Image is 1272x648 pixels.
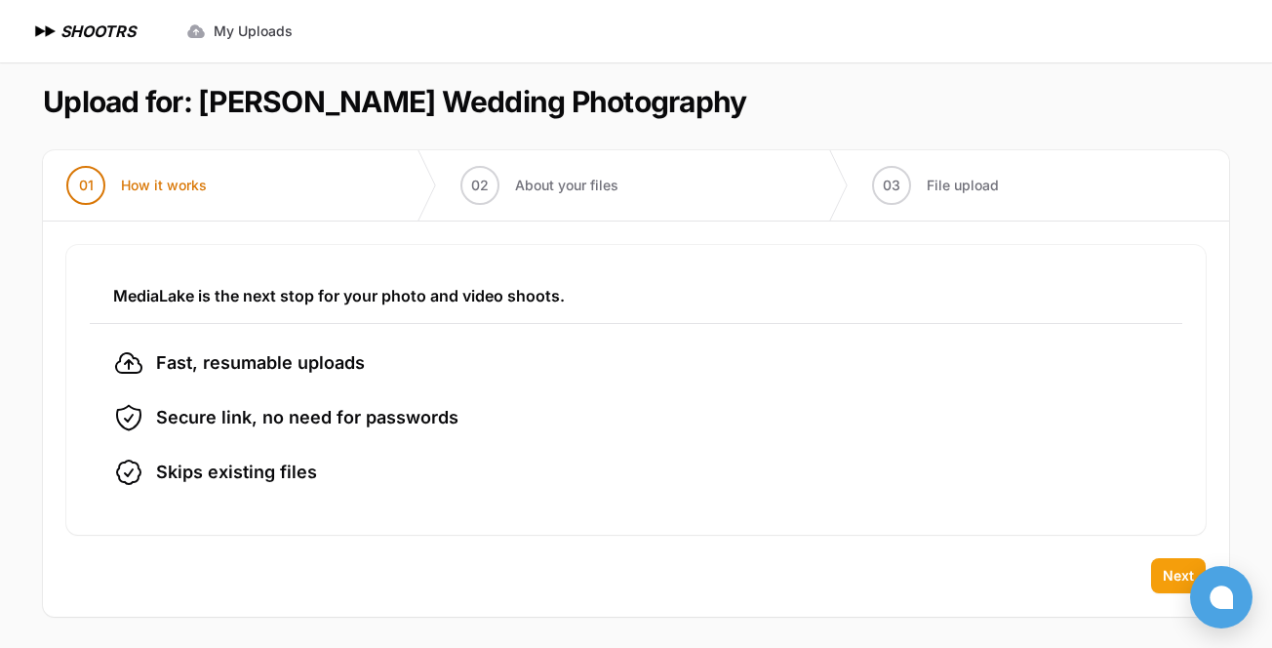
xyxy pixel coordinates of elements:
button: Open chat window [1190,566,1252,628]
span: Fast, resumable uploads [156,349,365,377]
span: File upload [927,176,999,195]
button: 01 How it works [43,150,230,221]
a: My Uploads [175,14,304,49]
span: Secure link, no need for passwords [156,404,458,431]
h3: MediaLake is the next stop for your photo and video shoots. [113,284,1159,307]
span: About your files [515,176,618,195]
span: Next [1163,566,1194,586]
h1: Upload for: [PERSON_NAME] Wedding Photography [43,84,746,119]
span: 01 [79,176,94,195]
span: My Uploads [214,21,293,41]
button: Next [1151,558,1206,593]
span: 02 [471,176,489,195]
span: 03 [883,176,900,195]
span: Skips existing files [156,459,317,486]
h1: SHOOTRS [60,20,136,43]
button: 03 File upload [849,150,1022,221]
span: How it works [121,176,207,195]
a: SHOOTRS SHOOTRS [31,20,136,43]
button: 02 About your files [437,150,642,221]
img: SHOOTRS [31,20,60,43]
